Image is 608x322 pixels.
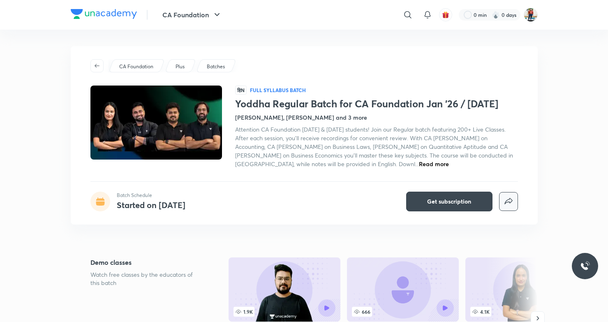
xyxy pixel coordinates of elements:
[90,257,202,267] h5: Demo classes
[176,63,185,70] p: Plus
[174,63,186,70] a: Plus
[235,86,247,95] span: हिN
[492,11,500,19] img: streak
[235,113,367,122] h4: [PERSON_NAME], [PERSON_NAME] and 3 more
[119,63,153,70] p: CA Foundation
[442,11,449,19] img: avatar
[118,63,155,70] a: CA Foundation
[439,8,452,21] button: avatar
[71,9,137,19] img: Company Logo
[580,261,590,271] img: ttu
[250,87,306,93] p: Full Syllabus Batch
[233,307,254,317] span: 1.9K
[71,9,137,21] a: Company Logo
[90,271,202,287] p: Watch free classes by the educators of this batch
[470,307,491,317] span: 4.1K
[117,199,185,211] h4: Started on [DATE]
[235,98,518,110] h1: Yoddha Regular Batch for CA Foundation Jan '26 / [DATE]
[89,85,223,160] img: Thumbnail
[427,197,471,206] span: Get subscription
[207,63,225,70] p: Batches
[157,7,227,23] button: CA Foundation
[352,307,372,317] span: 666
[419,160,449,168] span: Read more
[205,63,226,70] a: Batches
[406,192,492,211] button: Get subscription
[117,192,185,199] p: Batch Schedule
[235,125,513,168] span: Attention CA Foundation [DATE] & [DATE] students! Join our Regular batch featuring 200+ Live Clas...
[524,8,538,22] img: Aman Kumar Giri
